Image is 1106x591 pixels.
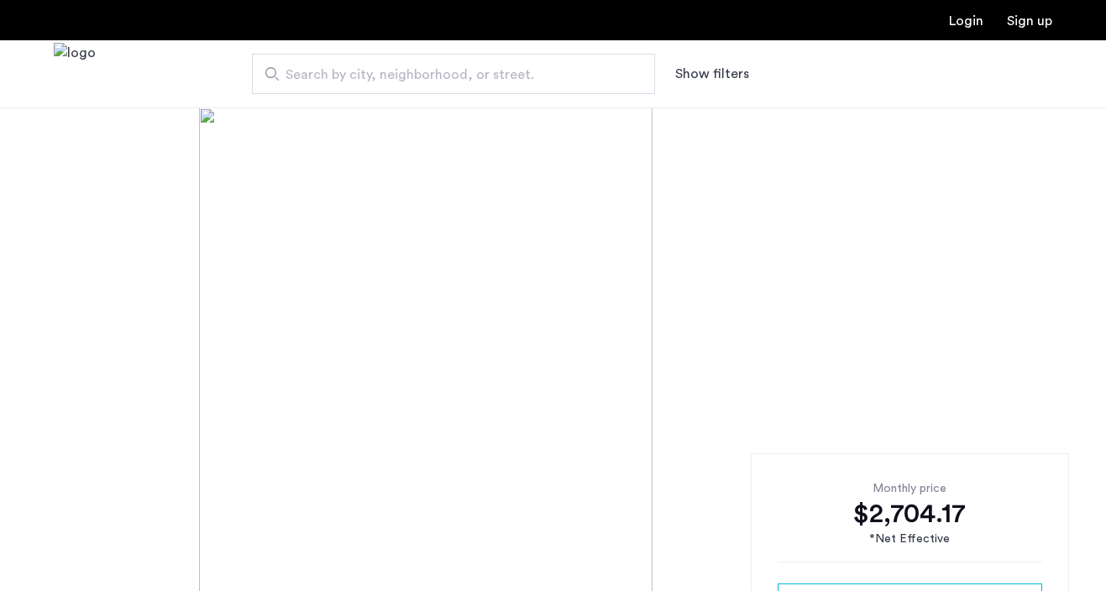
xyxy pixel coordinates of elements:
div: *Net Effective [778,531,1042,548]
a: Login [949,14,983,28]
a: Cazamio Logo [54,43,96,106]
span: Search by city, neighborhood, or street. [286,65,608,85]
img: logo [54,43,96,106]
a: Registration [1007,14,1052,28]
button: Show or hide filters [675,64,749,84]
div: $2,704.17 [778,497,1042,531]
input: Apartment Search [252,54,655,94]
div: Monthly price [778,480,1042,497]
